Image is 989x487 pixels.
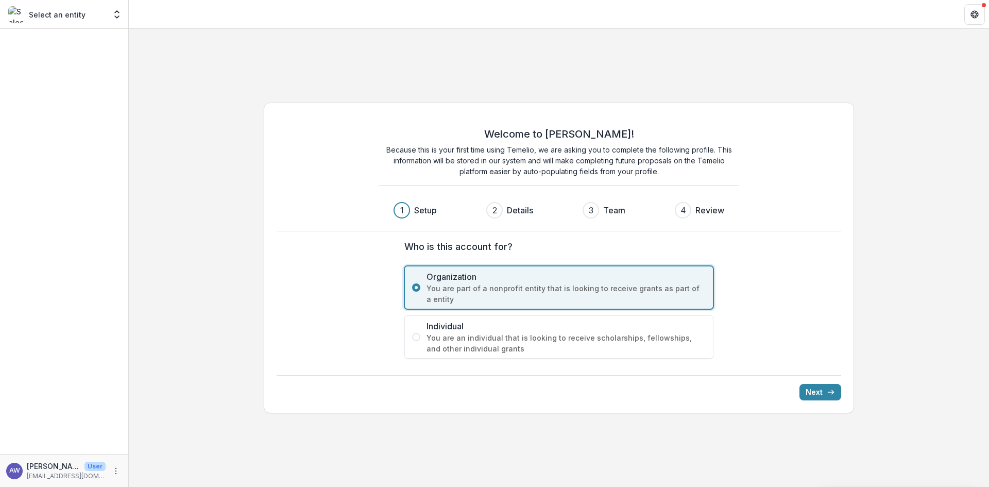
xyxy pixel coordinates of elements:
p: [PERSON_NAME] [27,461,80,472]
span: Organization [427,271,706,283]
div: Aaron Williams [9,467,20,474]
div: 4 [680,204,686,216]
img: Select an entity [8,6,25,23]
h3: Setup [414,204,437,216]
h2: Welcome to [PERSON_NAME]! [484,128,634,140]
h3: Details [507,204,533,216]
p: [EMAIL_ADDRESS][DOMAIN_NAME] [27,472,106,481]
p: Select an entity [29,9,86,20]
span: You are an individual that is looking to receive scholarships, fellowships, and other individual ... [427,332,706,354]
span: You are part of a nonprofit entity that is looking to receive grants as part of a entity [427,283,706,305]
button: Get Help [964,4,985,25]
div: 1 [400,204,404,216]
button: Next [799,384,841,400]
div: Progress [394,202,724,219]
h3: Team [603,204,625,216]
button: Open entity switcher [110,4,124,25]
button: More [110,465,122,477]
div: 2 [492,204,497,216]
p: Because this is your first time using Temelio, we are asking you to complete the following profil... [379,144,739,177]
label: Who is this account for? [404,240,707,254]
h3: Review [695,204,724,216]
div: 3 [589,204,593,216]
span: Individual [427,320,706,332]
p: User [84,462,106,471]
